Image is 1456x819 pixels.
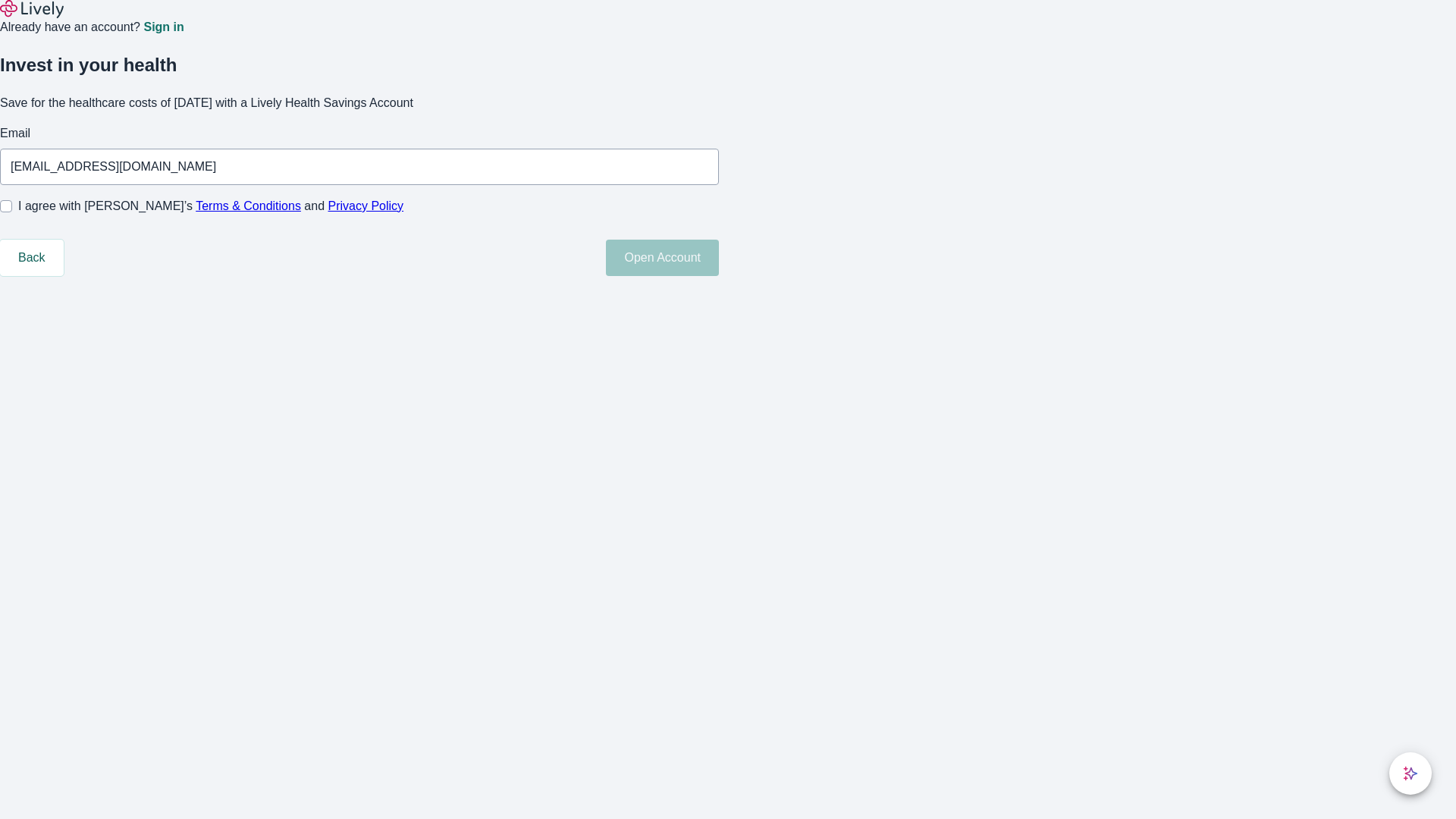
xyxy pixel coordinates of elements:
span: I agree with [PERSON_NAME]’s and [18,197,403,215]
a: Sign in [143,21,184,33]
svg: Lively AI Assistant [1403,766,1418,781]
a: Terms & Conditions [196,199,301,212]
a: Privacy Policy [328,199,404,212]
button: chat [1389,752,1432,795]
